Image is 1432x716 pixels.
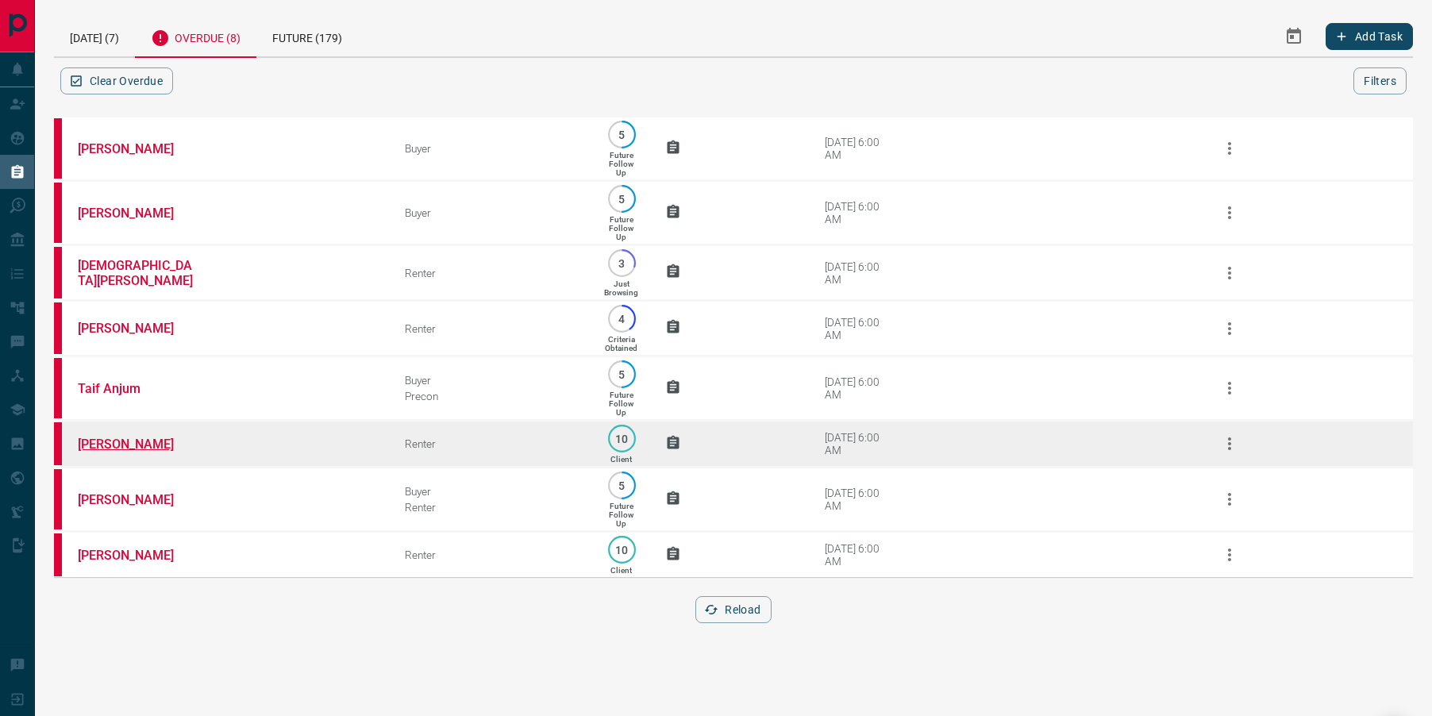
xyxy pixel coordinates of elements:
a: [PERSON_NAME] [78,492,197,507]
div: [DATE] 6:00 AM [825,375,892,401]
p: Criteria Obtained [605,335,637,352]
div: property.ca [54,533,62,576]
p: Future Follow Up [609,215,633,241]
p: Future Follow Up [609,151,633,177]
div: property.ca [54,302,62,354]
p: 5 [616,368,628,380]
p: Just Browsing [604,279,638,297]
p: 4 [616,313,628,325]
a: [PERSON_NAME] [78,141,197,156]
a: [PERSON_NAME] [78,548,197,563]
div: property.ca [54,118,62,179]
div: Buyer [405,142,577,155]
div: Buyer [405,206,577,219]
button: Clear Overdue [60,67,173,94]
div: [DATE] 6:00 AM [825,542,892,568]
div: [DATE] 6:00 AM [825,200,892,225]
div: property.ca [54,358,62,418]
p: 10 [616,433,628,445]
div: Renter [405,322,577,335]
div: Overdue (8) [135,16,256,58]
div: [DATE] (7) [54,16,135,56]
div: Precon [405,390,577,402]
p: 3 [616,257,628,269]
p: Future Follow Up [609,502,633,528]
p: 5 [616,479,628,491]
div: [DATE] 6:00 AM [825,260,892,286]
div: Renter [405,549,577,561]
button: Filters [1353,67,1407,94]
a: [DEMOGRAPHIC_DATA][PERSON_NAME] [78,258,197,288]
a: [PERSON_NAME] [78,437,197,452]
div: Buyer [405,485,577,498]
div: property.ca [54,183,62,243]
button: Reload [695,596,771,623]
div: Buyer [405,374,577,387]
button: Add Task [1326,23,1413,50]
div: property.ca [54,247,62,298]
div: Renter [405,501,577,514]
a: [PERSON_NAME] [78,206,197,221]
button: Select Date Range [1275,17,1313,56]
div: [DATE] 6:00 AM [825,431,892,456]
div: property.ca [54,422,62,465]
div: property.ca [54,469,62,529]
div: Future (179) [256,16,358,56]
p: Future Follow Up [609,391,633,417]
div: [DATE] 6:00 AM [825,487,892,512]
div: [DATE] 6:00 AM [825,316,892,341]
div: Renter [405,437,577,450]
p: 10 [616,544,628,556]
p: 5 [616,129,628,141]
p: Client [610,455,632,464]
div: [DATE] 6:00 AM [825,136,892,161]
a: Taif Anjum [78,381,197,396]
p: 5 [616,193,628,205]
a: [PERSON_NAME] [78,321,197,336]
p: Client [610,566,632,575]
div: Renter [405,267,577,279]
